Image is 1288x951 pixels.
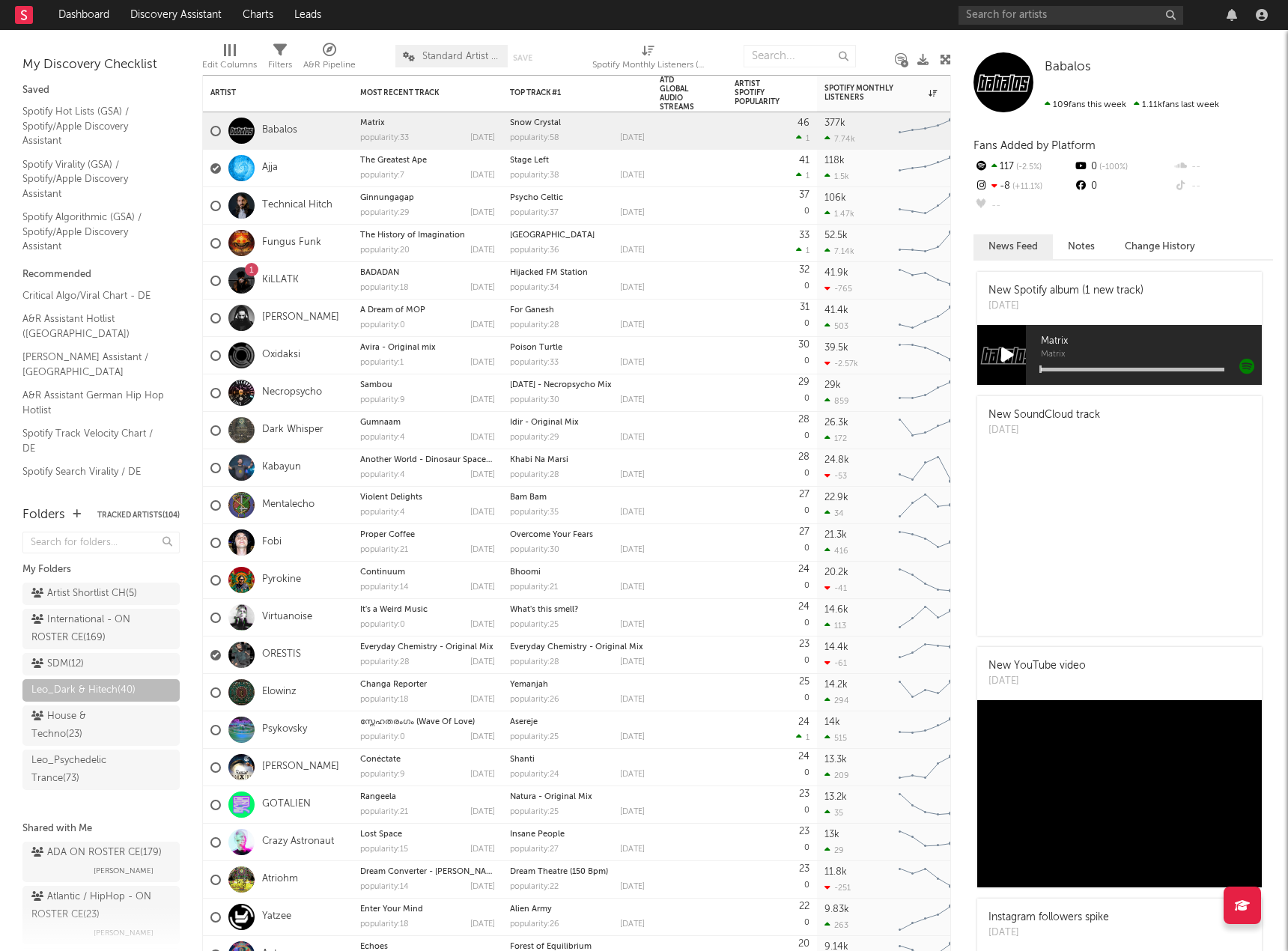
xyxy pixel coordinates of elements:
div: BADADAN [360,269,495,277]
div: popularity: 30 [510,546,559,554]
a: A&R Assistant German Hip Hop Hotlist [22,387,165,418]
a: സ്നേഹതരംഗം (Wave Of Love) [360,718,475,726]
div: popularity: 21 [360,546,408,554]
div: popularity: 4 [360,471,405,479]
div: [DATE] [620,583,645,592]
div: -2.57k [824,359,858,368]
div: popularity: 4 [360,434,405,442]
span: 1 [806,247,809,255]
a: Natura - Original Mix [510,793,592,801]
a: [PERSON_NAME] [262,761,339,774]
div: Khabi Na Marsi [510,456,645,464]
div: popularity: 9 [360,396,405,404]
div: popularity: 33 [360,134,409,142]
div: 28 [798,415,809,425]
div: Saved [22,82,180,100]
div: [DATE] [620,134,645,142]
div: 0 [735,599,809,636]
div: [DATE] [988,299,1143,314]
span: Fans Added by Platform [973,140,1096,151]
a: International - ON ROSTER CE(169) [22,609,180,649]
div: Leo_Psychedelic Trance ( 73 ) [31,752,137,788]
a: Proper Coffee [360,531,415,539]
a: Poison Turtle [510,344,562,352]
a: Another World - Dinosaur Spaceship Remix [360,456,529,464]
span: +11.1 % [1010,183,1042,191]
div: 0 [1073,177,1173,196]
a: Atriohm [262,873,298,886]
div: [DATE] [470,471,495,479]
div: popularity: 29 [360,209,410,217]
div: [DATE] [620,396,645,404]
span: Matrix [1041,350,1262,359]
div: A&R Pipeline [303,37,356,81]
a: Hijacked FM Station [510,269,588,277]
a: Virtuanoise [262,611,312,624]
div: [DATE] [620,434,645,442]
button: Save [513,54,532,62]
div: 24.8k [824,455,849,465]
a: [PERSON_NAME] Assistant / [GEOGRAPHIC_DATA] [22,349,165,380]
a: KiLLATK [262,274,299,287]
div: [DATE] [470,396,495,404]
div: Bam Bam [510,493,645,502]
span: 1 [806,135,809,143]
div: popularity: 0 [360,621,405,629]
div: Sambou [360,381,495,389]
div: popularity: 58 [510,134,559,142]
div: 0 [1073,157,1173,177]
span: 1.11k fans last week [1045,100,1219,109]
div: 0 [735,300,809,336]
span: 109 fans this week [1045,100,1126,109]
div: House & Techno ( 23 ) [31,708,137,744]
a: A Dream of MOP [360,306,425,315]
div: Gumnaam [360,419,495,427]
div: Most Recent Track [360,88,473,97]
div: 7.74k [824,134,855,144]
div: -53 [824,471,847,481]
div: What's this smell? [510,606,645,614]
div: My Discovery Checklist [22,56,180,74]
a: Khabi Na Marsi [510,456,568,464]
div: ATD Global Audio Streams [660,76,697,112]
div: Artist [210,88,323,97]
div: 117 [973,157,1073,177]
div: Edit Columns [202,56,257,74]
a: Fobi [262,536,282,549]
div: 23 [799,639,809,649]
div: [DATE] [470,134,495,142]
div: 0 [735,187,809,224]
span: [PERSON_NAME] [94,862,154,880]
div: 503 [824,321,848,331]
div: popularity: 0 [360,321,405,329]
div: -- [1173,177,1273,196]
div: 1.5k [824,171,849,181]
a: It's a Weird Music [360,606,428,614]
div: 37 [799,190,809,200]
div: Atlantic / HipHop - ON ROSTER CE ( 23 ) [31,888,167,924]
div: [DATE] [470,284,495,292]
div: 416 [824,546,848,556]
div: popularity: 4 [360,508,405,517]
a: Spotify Hot Lists (GSA) / Spotify/Apple Discovery Assistant [22,103,165,149]
div: 46 [798,118,809,128]
a: Continuum [360,568,405,577]
button: Tracked Artists(104) [97,511,180,519]
div: [DATE] [470,508,495,517]
div: 29k [824,380,841,390]
a: Rangeela [360,793,396,801]
a: House & Techno(23) [22,705,180,746]
svg: Chart title [892,112,959,150]
div: 7.14k [824,246,854,256]
div: Poison Turtle [510,344,645,352]
div: -- [1173,157,1273,177]
a: Bam Bam [510,493,547,502]
div: The Greatest Ape [360,157,495,165]
div: Filters [268,37,292,81]
div: 29 [798,377,809,387]
div: [DATE] [470,246,495,255]
div: 20.2k [824,568,848,577]
div: Artist Spotify Popularity [735,79,787,106]
div: 0 [735,374,809,411]
div: 31 [800,303,809,312]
